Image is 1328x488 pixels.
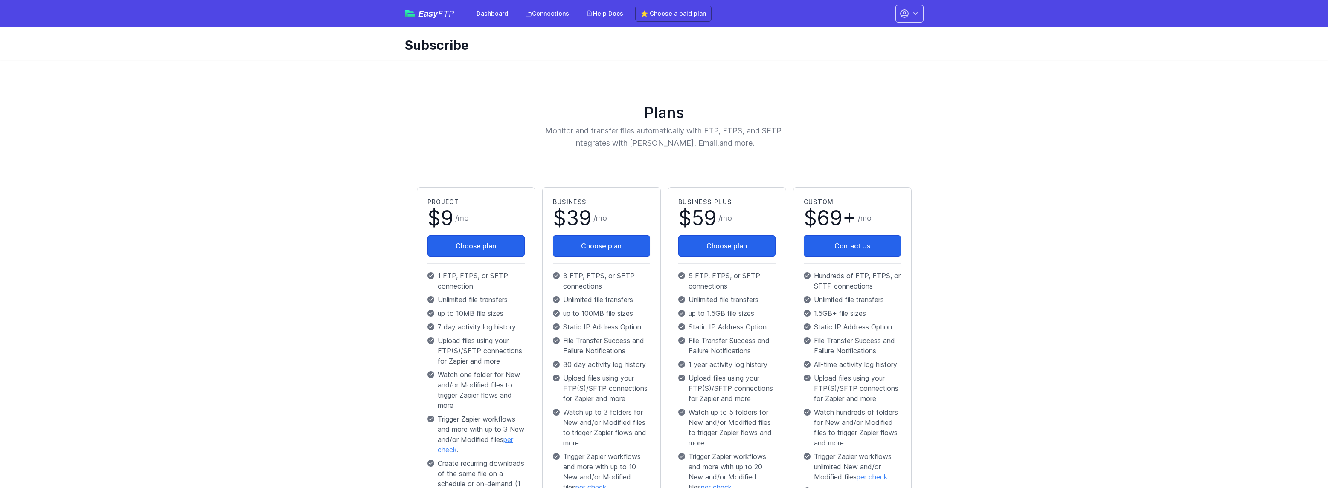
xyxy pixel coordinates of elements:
h2: Project [427,198,525,206]
h2: Custom [804,198,901,206]
p: Static IP Address Option [804,322,901,332]
a: Dashboard [471,6,513,21]
p: 1.5GB+ file sizes [804,308,901,318]
a: Connections [520,6,574,21]
span: 69+ [817,205,856,231]
a: Help Docs [581,6,628,21]
p: Static IP Address Option [553,322,650,332]
p: Unlimited file transfers [804,295,901,305]
button: Choose plan [678,235,776,257]
h1: Plans [413,104,915,121]
a: per check [857,473,888,481]
a: ⭐ Choose a paid plan [635,6,712,22]
p: Unlimited file transfers [427,295,525,305]
span: $ [804,208,856,228]
span: mo [860,214,872,222]
p: Unlimited file transfers [678,295,776,305]
button: Choose plan [427,235,525,257]
span: / [455,212,469,224]
a: Contact Us [804,235,901,257]
p: File Transfer Success and Failure Notifications [804,335,901,356]
span: 9 [441,205,453,231]
p: Watch up to 5 folders for New and/or Modified files to trigger Zapier flows and more [678,407,776,448]
span: 59 [692,205,717,231]
p: Upload files using your FTP(S)/SFTP connections for Zapier and more [427,335,525,366]
p: Static IP Address Option [678,322,776,332]
p: 5 FTP, FTPS, or SFTP connections [678,271,776,291]
span: Easy [418,9,454,18]
p: All-time activity log history [804,359,901,370]
p: Upload files using your FTP(S)/SFTP connections for Zapier and more [678,373,776,404]
p: Watch up to 3 folders for New and/or Modified files to trigger Zapier flows and more [553,407,650,448]
span: 39 [566,205,592,231]
p: up to 100MB file sizes [553,308,650,318]
p: 1 FTP, FTPS, or SFTP connection [427,271,525,291]
span: $ [553,208,592,228]
p: 1 year activity log history [678,359,776,370]
h2: Business Plus [678,198,776,206]
p: Unlimited file transfers [553,295,650,305]
p: up to 1.5GB file sizes [678,308,776,318]
button: Choose plan [553,235,650,257]
span: Trigger Zapier workflows and more with up to 3 New and/or Modified files . [438,414,525,455]
span: $ [678,208,717,228]
p: Watch one folder for New and/or Modified files to trigger Zapier flows and more [427,370,525,410]
img: easyftp_logo.png [405,10,415,17]
p: Upload files using your FTP(S)/SFTP connections for Zapier and more [553,373,650,404]
p: 3 FTP, FTPS, or SFTP connections [553,271,650,291]
h1: Subscribe [405,38,917,53]
span: / [593,212,607,224]
p: up to 10MB file sizes [427,308,525,318]
span: Trigger Zapier workflows unlimited New and/or Modified files . [814,451,901,482]
p: Hundreds of FTP, FTPS, or SFTP connections [804,271,901,291]
p: Upload files using your FTP(S)/SFTP connections for Zapier and more [804,373,901,404]
p: File Transfer Success and Failure Notifications [553,335,650,356]
a: per check [438,435,513,454]
p: Monitor and transfer files automatically with FTP, FTPS, and SFTP. Integrates with [PERSON_NAME],... [497,124,831,150]
span: mo [596,214,607,222]
h2: Business [553,198,650,206]
p: File Transfer Success and Failure Notifications [678,335,776,356]
span: FTP [438,9,454,19]
span: mo [721,214,732,222]
span: / [858,212,872,224]
p: 7 day activity log history [427,322,525,332]
span: $ [427,208,453,228]
span: / [718,212,732,224]
p: Watch hundreds of folders for New and/or Modified files to trigger Zapier flows and more [804,407,901,448]
p: 30 day activity log history [553,359,650,370]
a: EasyFTP [405,9,454,18]
span: mo [458,214,469,222]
